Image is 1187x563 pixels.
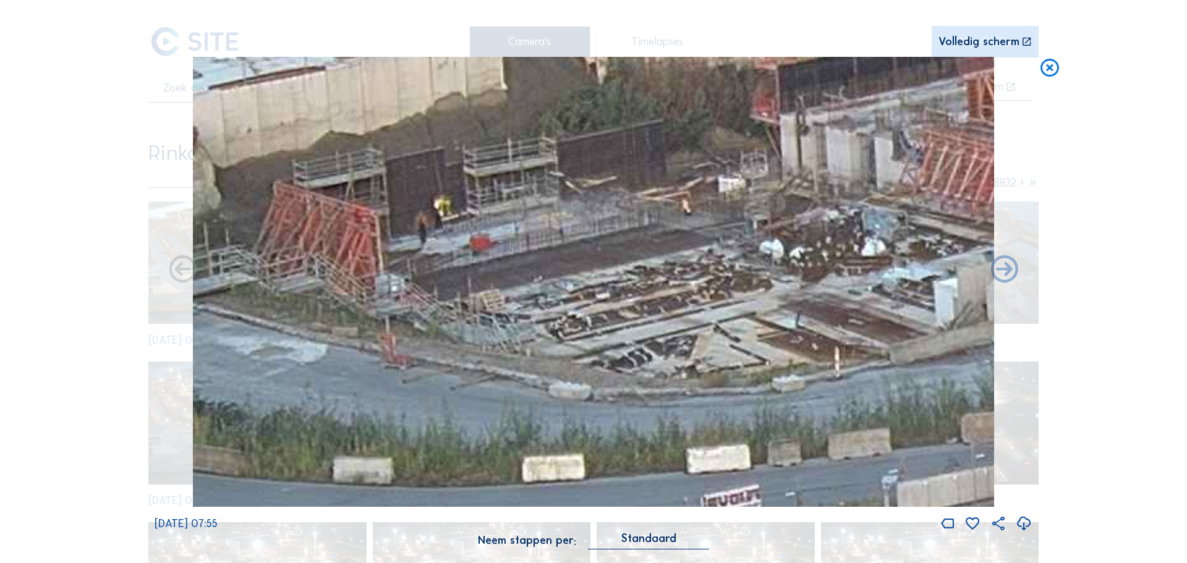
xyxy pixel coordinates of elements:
[588,533,709,549] div: Standaard
[193,57,994,507] img: Image
[938,36,1019,48] div: Volledig scherm
[166,253,199,287] i: Forward
[478,535,576,546] div: Neem stappen per:
[621,533,676,544] div: Standaard
[988,253,1021,287] i: Back
[155,517,218,530] span: [DATE] 07:55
